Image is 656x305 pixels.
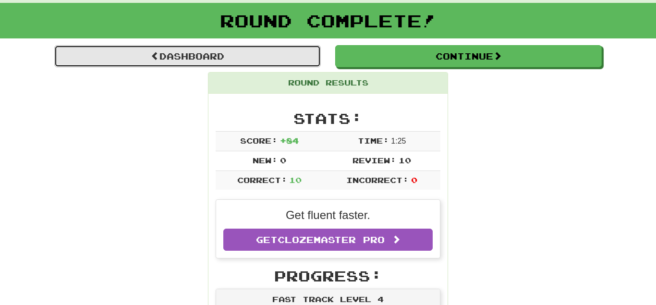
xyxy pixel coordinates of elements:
[3,11,653,30] h1: Round Complete!
[54,45,321,67] a: Dashboard
[237,175,287,184] span: Correct:
[208,73,448,94] div: Round Results
[358,136,389,145] span: Time:
[223,229,433,251] a: GetClozemaster Pro
[411,175,417,184] span: 0
[240,136,278,145] span: Score:
[335,45,602,67] button: Continue
[280,136,299,145] span: + 84
[391,137,406,145] span: 1 : 25
[223,207,433,223] p: Get fluent faster.
[399,156,411,165] span: 10
[253,156,278,165] span: New:
[280,156,286,165] span: 0
[352,156,396,165] span: Review:
[216,268,440,284] h2: Progress:
[346,175,409,184] span: Incorrect:
[278,234,385,245] span: Clozemaster Pro
[216,110,440,126] h2: Stats:
[289,175,302,184] span: 10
